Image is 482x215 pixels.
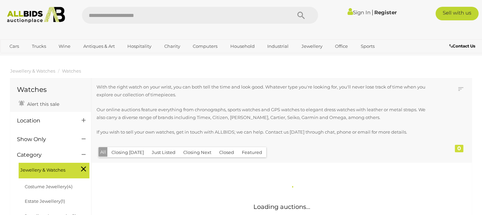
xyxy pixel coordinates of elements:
a: Computers [188,41,222,52]
a: Sports [356,41,379,52]
a: Office [331,41,352,52]
span: Jewellery & Watches [20,164,71,174]
h4: Category [17,152,71,158]
button: Closing Next [179,147,215,158]
a: Alert this sale [17,98,61,109]
a: [GEOGRAPHIC_DATA] [5,52,62,63]
span: Loading auctions... [253,203,310,211]
a: Contact Us [449,42,477,50]
button: Just Listed [148,147,180,158]
p: With the right watch on your wrist, you can both tell the time and look good. Whatever type you'r... [97,83,431,99]
p: If you wish to sell your own watches, get in touch with ALLBIDS; we can help. Contact us [DATE] t... [97,128,431,136]
a: Estate Jewellery(1) [25,198,65,204]
a: Cars [5,41,23,52]
a: Industrial [263,41,293,52]
a: Trucks [27,41,50,52]
button: Featured [238,147,266,158]
a: Sign In [348,9,371,16]
button: Search [284,7,318,24]
a: Wine [54,41,75,52]
span: (1) [61,198,65,204]
a: Jewellery [297,41,327,52]
img: Allbids.com.au [4,7,68,23]
span: Alert this sale [25,101,59,107]
span: (4) [67,184,72,189]
a: Watches [62,68,81,74]
a: Antiques & Art [79,41,119,52]
a: Charity [160,41,185,52]
a: Hospitality [123,41,156,52]
a: Jewellery & Watches [10,68,55,74]
a: Sell with us [436,7,479,20]
h4: Show Only [17,136,71,142]
a: Costume Jewellery(4) [25,184,72,189]
span: | [372,8,373,16]
div: 0 [455,145,463,152]
button: Closing [DATE] [107,147,148,158]
h4: Location [17,118,71,124]
button: All [99,147,108,157]
h1: Watches [17,86,84,93]
button: Closed [215,147,238,158]
p: Our online auctions feature everything from chronographs, sports watches and GPS watches to elega... [97,106,431,122]
b: Contact Us [449,43,475,48]
a: Register [374,9,397,16]
a: Household [226,41,259,52]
